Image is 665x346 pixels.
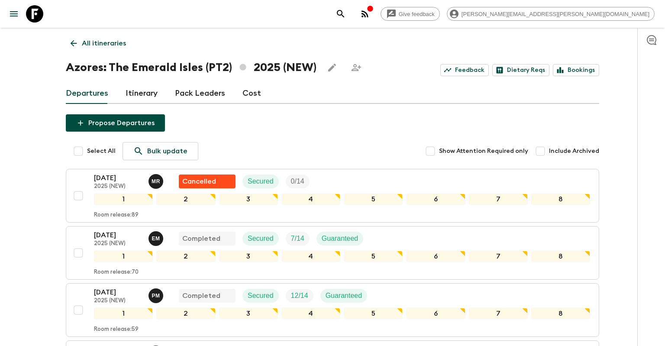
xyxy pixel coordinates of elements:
[219,251,278,262] div: 3
[87,147,116,155] span: Select All
[439,147,528,155] span: Show Attention Required only
[94,269,139,276] p: Room release: 70
[152,178,160,185] p: M R
[248,291,274,301] p: Secured
[94,230,142,240] p: [DATE]
[182,233,220,244] p: Completed
[94,251,153,262] div: 1
[323,59,341,76] button: Edit this itinerary
[156,251,215,262] div: 2
[440,64,489,76] a: Feedback
[394,11,439,17] span: Give feedback
[94,183,142,190] p: 2025 (NEW)
[322,233,358,244] p: Guaranteed
[381,7,440,21] a: Give feedback
[286,175,310,188] div: Trip Fill
[469,194,528,205] div: 7
[549,147,599,155] span: Include Archived
[148,174,165,189] button: MR
[406,308,465,319] div: 6
[286,232,310,246] div: Trip Fill
[281,308,340,319] div: 4
[248,233,274,244] p: Secured
[182,291,220,301] p: Completed
[175,83,225,104] a: Pack Leaders
[469,308,528,319] div: 7
[291,176,304,187] p: 0 / 14
[94,194,153,205] div: 1
[94,240,142,247] p: 2025 (NEW)
[344,194,403,205] div: 5
[242,83,261,104] a: Cost
[406,251,465,262] div: 6
[156,308,215,319] div: 2
[66,169,599,223] button: [DATE]2025 (NEW)Mario RangelFlash Pack cancellationSecuredTrip Fill12345678Room release:89
[332,5,349,23] button: search adventures
[94,173,142,183] p: [DATE]
[286,289,313,303] div: Trip Fill
[469,251,528,262] div: 7
[281,194,340,205] div: 4
[66,283,599,337] button: [DATE]2025 (NEW)Paula MedeirosCompletedSecuredTrip FillGuaranteed12345678Room release:59
[219,194,278,205] div: 3
[66,114,165,132] button: Propose Departures
[94,212,139,219] p: Room release: 89
[344,251,403,262] div: 5
[281,251,340,262] div: 4
[66,59,316,76] h1: Azores: The Emerald Isles (PT2) 2025 (NEW)
[94,308,153,319] div: 1
[248,176,274,187] p: Secured
[531,194,590,205] div: 8
[457,11,654,17] span: [PERSON_NAME][EMAIL_ADDRESS][PERSON_NAME][DOMAIN_NAME]
[82,38,126,49] p: All itineraries
[66,35,131,52] a: All itineraries
[348,59,365,76] span: Share this itinerary
[219,308,278,319] div: 3
[553,64,599,76] a: Bookings
[242,175,279,188] div: Secured
[66,226,599,280] button: [DATE]2025 (NEW)Eduardo MirandaCompletedSecuredTrip FillGuaranteed12345678Room release:70
[123,142,198,160] a: Bulk update
[406,194,465,205] div: 6
[447,7,655,21] div: [PERSON_NAME][EMAIL_ADDRESS][PERSON_NAME][DOMAIN_NAME]
[179,175,236,188] div: Flash Pack cancellation
[148,234,165,241] span: Eduardo Miranda
[148,291,165,298] span: Paula Medeiros
[94,297,142,304] p: 2025 (NEW)
[531,308,590,319] div: 8
[492,64,549,76] a: Dietary Reqs
[156,194,215,205] div: 2
[326,291,362,301] p: Guaranteed
[94,287,142,297] p: [DATE]
[148,177,165,184] span: Mario Rangel
[242,232,279,246] div: Secured
[94,326,139,333] p: Room release: 59
[182,176,216,187] p: Cancelled
[291,291,308,301] p: 12 / 14
[66,83,108,104] a: Departures
[126,83,158,104] a: Itinerary
[5,5,23,23] button: menu
[291,233,304,244] p: 7 / 14
[344,308,403,319] div: 5
[242,289,279,303] div: Secured
[147,146,187,156] p: Bulk update
[531,251,590,262] div: 8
